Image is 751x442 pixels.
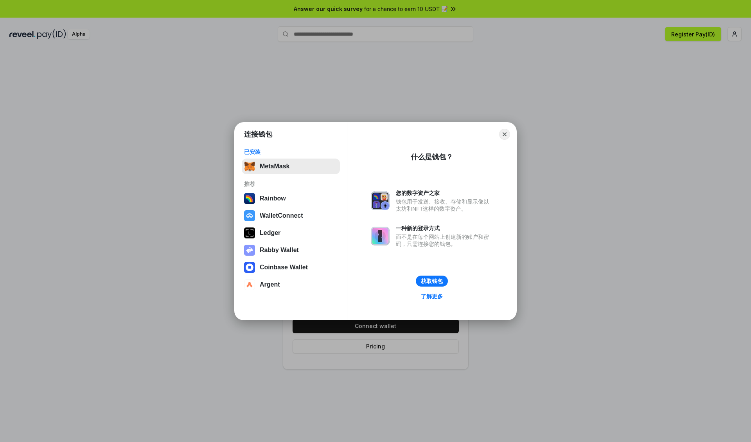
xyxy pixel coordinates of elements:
[260,247,299,254] div: Rabby Wallet
[244,262,255,273] img: svg+xml,%3Csvg%20width%3D%2228%22%20height%3D%2228%22%20viewBox%3D%220%200%2028%2028%22%20fill%3D...
[244,210,255,221] img: svg+xml,%3Csvg%20width%3D%2228%22%20height%3D%2228%22%20viewBox%3D%220%200%2028%2028%22%20fill%3D...
[242,277,340,292] button: Argent
[260,264,308,271] div: Coinbase Wallet
[244,180,338,188] div: 推荐
[260,281,280,288] div: Argent
[244,130,272,139] h1: 连接钱包
[260,163,289,170] div: MetaMask
[244,245,255,256] img: svg+xml,%3Csvg%20xmlns%3D%22http%3A%2F%2Fwww.w3.org%2F2000%2Fsvg%22%20fill%3D%22none%22%20viewBox...
[260,195,286,202] div: Rainbow
[396,189,493,197] div: 您的数字资产之家
[421,278,443,285] div: 获取钱包
[371,191,390,210] img: svg+xml,%3Csvg%20xmlns%3D%22http%3A%2F%2Fwww.w3.org%2F2000%2Fsvg%22%20fill%3D%22none%22%20viewBox...
[416,276,448,287] button: 获取钱包
[242,191,340,206] button: Rainbow
[396,233,493,247] div: 而不是在每个网站上创建新的账户和密码，只需连接您的钱包。
[411,152,453,162] div: 什么是钱包？
[244,148,338,155] div: 已安装
[416,291,447,301] a: 了解更多
[260,229,280,236] div: Ledger
[244,227,255,238] img: svg+xml,%3Csvg%20xmlns%3D%22http%3A%2F%2Fwww.w3.org%2F2000%2Fsvg%22%20width%3D%2228%22%20height%3...
[244,161,255,172] img: svg+xml,%3Csvg%20fill%3D%22none%22%20height%3D%2233%22%20viewBox%3D%220%200%2035%2033%22%20width%...
[499,129,510,140] button: Close
[242,225,340,241] button: Ledger
[421,293,443,300] div: 了解更多
[396,198,493,212] div: 钱包用于发送、接收、存储和显示像以太坊和NFT这样的数字资产。
[396,225,493,232] div: 一种新的登录方式
[242,242,340,258] button: Rabby Wallet
[244,193,255,204] img: svg+xml,%3Csvg%20width%3D%22120%22%20height%3D%22120%22%20viewBox%3D%220%200%20120%20120%22%20fil...
[260,212,303,219] div: WalletConnect
[242,159,340,174] button: MetaMask
[244,279,255,290] img: svg+xml,%3Csvg%20width%3D%2228%22%20height%3D%2228%22%20viewBox%3D%220%200%2028%2028%22%20fill%3D...
[242,260,340,275] button: Coinbase Wallet
[371,227,390,245] img: svg+xml,%3Csvg%20xmlns%3D%22http%3A%2F%2Fwww.w3.org%2F2000%2Fsvg%22%20fill%3D%22none%22%20viewBox...
[242,208,340,224] button: WalletConnect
